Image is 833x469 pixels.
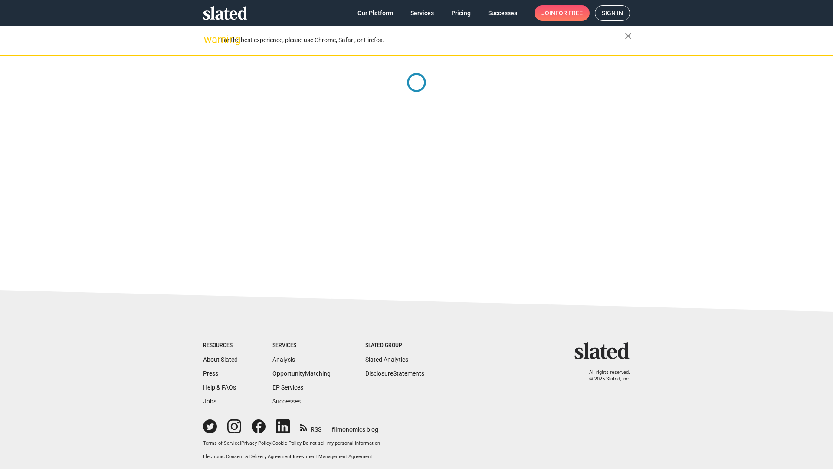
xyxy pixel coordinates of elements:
[302,440,303,446] span: |
[535,5,590,21] a: Joinfor free
[204,34,214,45] mat-icon: warning
[403,5,441,21] a: Services
[300,420,321,434] a: RSS
[272,398,301,405] a: Successes
[292,454,293,459] span: |
[555,5,583,21] span: for free
[357,5,393,21] span: Our Platform
[203,356,238,363] a: About Slated
[303,440,380,447] button: Do not sell my personal information
[241,440,271,446] a: Privacy Policy
[271,440,272,446] span: |
[293,454,372,459] a: Investment Management Agreement
[272,440,302,446] a: Cookie Policy
[272,356,295,363] a: Analysis
[623,31,633,41] mat-icon: close
[488,5,517,21] span: Successes
[240,440,241,446] span: |
[365,356,408,363] a: Slated Analytics
[602,6,623,20] span: Sign in
[203,454,292,459] a: Electronic Consent & Delivery Agreement
[203,384,236,391] a: Help & FAQs
[272,384,303,391] a: EP Services
[220,34,625,46] div: For the best experience, please use Chrome, Safari, or Firefox.
[203,370,218,377] a: Press
[332,426,342,433] span: film
[451,5,471,21] span: Pricing
[541,5,583,21] span: Join
[444,5,478,21] a: Pricing
[272,342,331,349] div: Services
[595,5,630,21] a: Sign in
[351,5,400,21] a: Our Platform
[203,398,216,405] a: Jobs
[580,370,630,382] p: All rights reserved. © 2025 Slated, Inc.
[203,440,240,446] a: Terms of Service
[365,370,424,377] a: DisclosureStatements
[481,5,524,21] a: Successes
[365,342,424,349] div: Slated Group
[332,419,378,434] a: filmonomics blog
[203,342,238,349] div: Resources
[272,370,331,377] a: OpportunityMatching
[410,5,434,21] span: Services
